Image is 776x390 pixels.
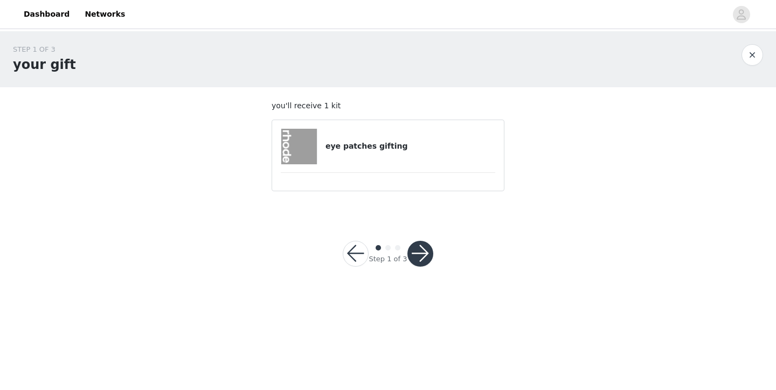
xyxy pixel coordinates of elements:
[78,2,131,26] a: Networks
[281,129,317,164] img: eye patches gifting
[736,6,746,23] div: avatar
[13,55,76,74] h1: your gift
[325,141,495,152] h4: eye patches gifting
[13,44,76,55] div: STEP 1 OF 3
[272,100,504,112] p: you'll receive 1 kit
[17,2,76,26] a: Dashboard
[369,254,407,264] div: Step 1 of 3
